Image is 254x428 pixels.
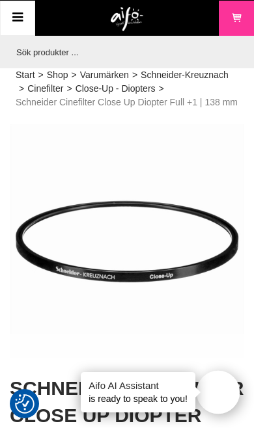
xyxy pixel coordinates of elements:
[76,82,156,96] a: Close-Up - Diopters
[27,82,63,96] a: Cinefilter
[10,36,238,68] input: Sök produkter ...
[81,372,195,412] div: is ready to speak to you!
[16,96,238,109] span: Schneider Cinefilter Close Up Diopter Full +1 | 138 mm
[141,68,229,82] a: Schneider-Kreuznach
[80,68,129,82] a: Varumärken
[71,68,76,82] span: >
[132,68,137,82] span: >
[89,379,188,392] h4: Aifo AI Assistant
[19,82,24,96] span: >
[15,392,35,416] button: Samtyckesinställningar
[38,68,44,82] span: >
[66,82,72,96] span: >
[159,82,164,96] span: >
[47,68,68,82] a: Shop
[111,7,144,32] img: logo.png
[15,394,35,414] img: Revisit consent button
[16,68,35,82] a: Start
